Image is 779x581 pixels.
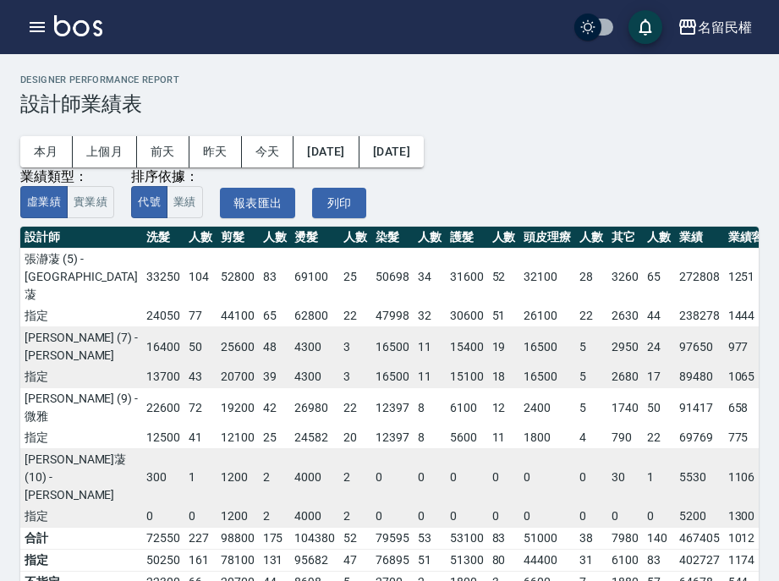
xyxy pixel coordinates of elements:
[339,506,371,528] td: 2
[220,188,296,219] button: 報表匯出
[20,366,142,388] td: 指定
[607,366,643,388] td: 2680
[607,305,643,327] td: 2630
[184,249,217,306] td: 104
[339,227,371,249] th: 人數
[607,449,643,507] td: 30
[142,427,184,449] td: 12500
[217,327,259,367] td: 25600
[698,17,752,38] div: 名留民權
[142,528,184,550] td: 72550
[217,449,259,507] td: 1200
[184,506,217,528] td: 0
[643,388,675,428] td: 50
[575,366,607,388] td: 5
[371,249,414,306] td: 50698
[293,136,359,167] button: [DATE]
[184,366,217,388] td: 43
[607,227,643,249] th: 其它
[488,427,520,449] td: 11
[20,136,73,167] button: 本月
[290,327,339,367] td: 4300
[137,136,189,167] button: 前天
[142,388,184,428] td: 22600
[217,305,259,327] td: 44100
[519,506,575,528] td: 0
[290,305,339,327] td: 62800
[371,506,414,528] td: 0
[339,327,371,367] td: 3
[217,528,259,550] td: 98800
[142,327,184,367] td: 16400
[446,550,488,572] td: 51300
[184,327,217,367] td: 50
[519,305,575,327] td: 26100
[73,136,137,167] button: 上個月
[339,427,371,449] td: 20
[142,449,184,507] td: 300
[259,249,291,306] td: 83
[259,449,291,507] td: 2
[575,528,607,550] td: 38
[184,528,217,550] td: 227
[575,506,607,528] td: 0
[184,388,217,428] td: 72
[607,388,643,428] td: 1740
[607,327,643,367] td: 2950
[217,506,259,528] td: 1200
[675,227,724,249] th: 業績
[643,506,675,528] td: 0
[312,188,366,219] button: 列印
[371,550,414,572] td: 76895
[414,427,446,449] td: 8
[675,366,724,388] td: 89480
[607,506,643,528] td: 0
[20,427,142,449] td: 指定
[20,168,114,186] div: 業績類型：
[414,227,446,249] th: 人數
[259,506,291,528] td: 2
[575,305,607,327] td: 22
[446,249,488,306] td: 31600
[339,550,371,572] td: 47
[414,550,446,572] td: 51
[446,388,488,428] td: 6100
[259,305,291,327] td: 65
[414,249,446,306] td: 34
[217,227,259,249] th: 剪髮
[575,427,607,449] td: 4
[20,506,142,528] td: 指定
[131,168,203,186] div: 排序依據：
[607,427,643,449] td: 790
[339,305,371,327] td: 22
[184,305,217,327] td: 77
[519,327,575,367] td: 16500
[675,427,724,449] td: 69769
[446,327,488,367] td: 15400
[290,506,339,528] td: 4000
[643,366,675,388] td: 17
[488,506,520,528] td: 0
[339,388,371,428] td: 22
[643,449,675,507] td: 1
[643,427,675,449] td: 22
[446,227,488,249] th: 護髮
[414,327,446,367] td: 11
[20,74,759,85] h2: Designer Performance Report
[184,227,217,249] th: 人數
[20,92,759,116] h3: 設計師業績表
[217,427,259,449] td: 12100
[290,528,339,550] td: 104380
[217,366,259,388] td: 20700
[414,388,446,428] td: 8
[290,449,339,507] td: 4000
[20,528,142,550] td: 合計
[184,427,217,449] td: 41
[371,227,414,249] th: 染髮
[675,249,724,306] td: 272808
[671,10,759,45] button: 名留民權
[20,449,142,507] td: [PERSON_NAME]蓤 (10) - [PERSON_NAME]
[488,366,520,388] td: 18
[259,388,291,428] td: 42
[519,528,575,550] td: 51000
